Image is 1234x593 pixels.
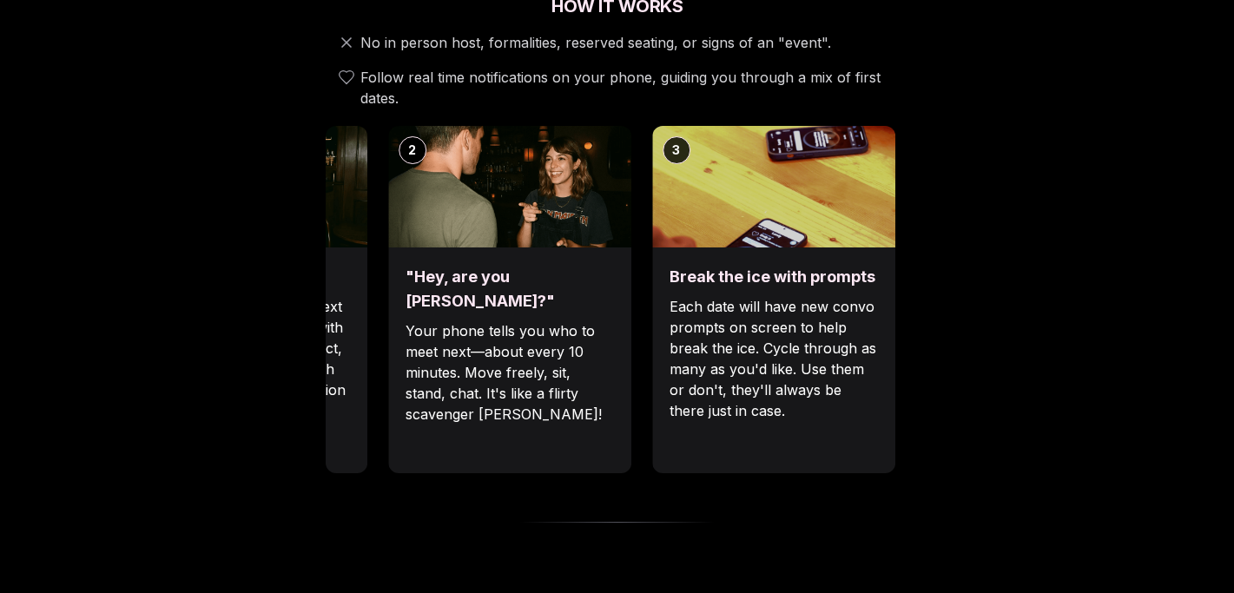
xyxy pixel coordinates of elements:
[670,296,878,421] p: Each date will have new convo prompts on screen to help break the ice. Cycle through as many as y...
[142,265,350,289] h3: Arrive & Check In
[406,320,614,425] p: Your phone tells you who to meet next—about every 10 minutes. Move freely, sit, stand, chat. It's...
[360,32,831,53] span: No in person host, formalities, reserved seating, or signs of an "event".
[652,126,895,247] img: Break the ice with prompts
[663,136,690,164] div: 3
[399,136,426,164] div: 2
[124,126,367,247] img: Arrive & Check In
[142,296,350,421] p: Your remote wingman will text you a check-in link, tap in with your self description, fun fact, a...
[388,126,631,247] img: "Hey, are you Max?"
[670,265,878,289] h3: Break the ice with prompts
[406,265,614,313] h3: "Hey, are you [PERSON_NAME]?"
[360,67,902,109] span: Follow real time notifications on your phone, guiding you through a mix of first dates.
